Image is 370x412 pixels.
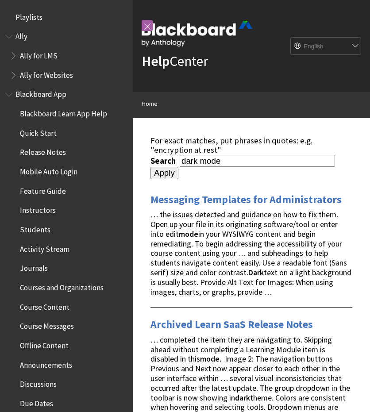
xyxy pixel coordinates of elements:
label: Search [150,156,178,166]
span: Ally for LMS [20,48,58,60]
span: Feature Guide [20,184,66,196]
span: Courses and Organizations [20,280,104,292]
strong: Dark [248,267,264,277]
a: HelpCenter [142,52,208,70]
span: Offline Content [20,338,69,350]
span: Instructors [20,203,56,215]
span: Course Content [20,300,69,312]
span: Release Notes [20,145,66,157]
input: Apply [150,167,178,179]
nav: Book outline for Playlists [5,10,127,25]
strong: mode [200,354,220,364]
div: For exact matches, put phrases in quotes: e.g. "encryption at rest" [150,136,352,155]
span: Course Messages [20,319,74,331]
select: Site Language Selector [291,38,362,55]
img: Blackboard by Anthology [142,21,252,46]
span: Mobile Auto Login [20,164,77,176]
a: Messaging Templates for Administrators [150,193,342,207]
span: Blackboard App [15,87,66,99]
span: Announcements [20,358,72,370]
strong: Help [142,52,170,70]
span: Quick Start [20,126,57,138]
a: Home [142,98,158,109]
span: Playlists [15,10,42,22]
span: Students [20,222,50,234]
nav: Book outline for Anthology Ally Help [5,29,127,83]
span: … the issues detected and guidance on how to fix them. Open up your file in its originating softw... [150,209,351,296]
strong: mode [179,229,198,239]
a: Archived Learn SaaS Release Notes [150,317,313,331]
span: Ally for Websites [20,68,73,80]
span: Due Dates [20,396,53,408]
span: Blackboard Learn App Help [20,106,107,118]
span: Activity Stream [20,242,69,254]
span: Journals [20,261,48,273]
span: Discussions [20,377,57,389]
strong: dark [235,393,250,403]
span: Ally [15,29,27,41]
